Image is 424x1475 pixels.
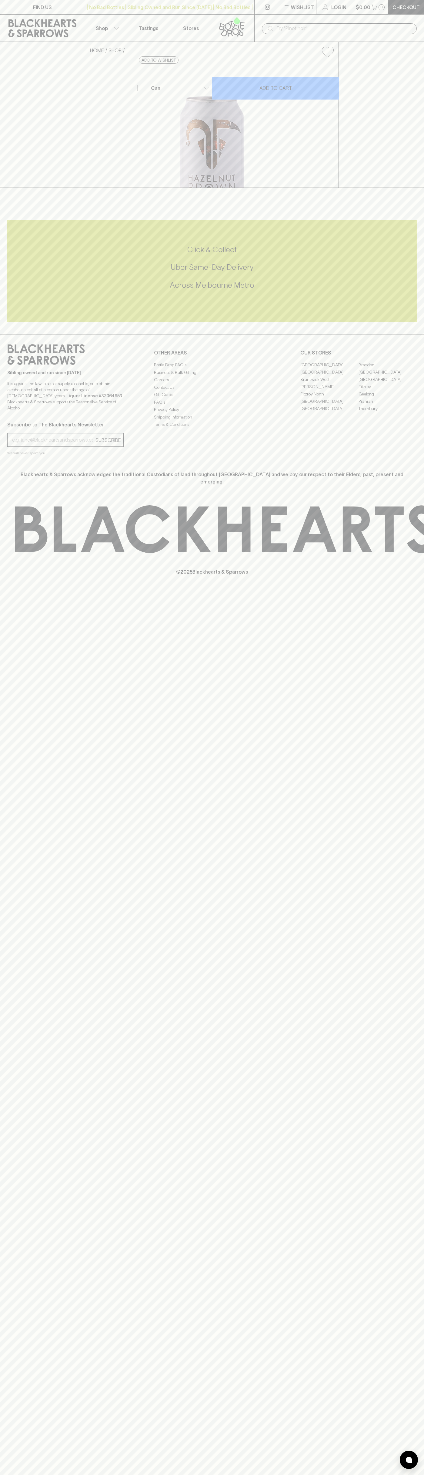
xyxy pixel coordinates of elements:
[154,398,270,406] a: FAQ's
[149,82,212,94] div: Can
[359,361,417,368] a: Braddon
[212,77,339,100] button: ADD TO CART
[33,4,52,11] p: FIND US
[300,390,359,398] a: Fitzroy North
[392,4,420,11] p: Checkout
[154,361,270,369] a: Bottle Drop FAQ's
[259,84,292,92] p: ADD TO CART
[154,391,270,398] a: Gift Cards
[183,25,199,32] p: Stores
[127,15,170,42] a: Tastings
[300,398,359,405] a: [GEOGRAPHIC_DATA]
[300,383,359,390] a: [PERSON_NAME]
[154,413,270,421] a: Shipping Information
[154,349,270,356] p: OTHER AREAS
[85,62,339,188] img: 70663.png
[356,4,370,11] p: $0.00
[7,450,124,456] p: We will never spam you
[300,349,417,356] p: OUR STORES
[300,361,359,368] a: [GEOGRAPHIC_DATA]
[331,4,346,11] p: Login
[406,1457,412,1463] img: bubble-icon
[12,471,412,485] p: Blackhearts & Sparrows acknowledges the traditional Custodians of land throughout [GEOGRAPHIC_DAT...
[139,56,179,64] button: Add to wishlist
[95,436,121,444] p: SUBSCRIBE
[96,25,108,32] p: Shop
[7,370,124,376] p: Sibling owned and run since [DATE]
[93,433,123,446] button: SUBSCRIBE
[154,406,270,413] a: Privacy Policy
[7,245,417,255] h5: Click & Collect
[359,368,417,376] a: [GEOGRAPHIC_DATA]
[359,383,417,390] a: Fitzroy
[300,405,359,412] a: [GEOGRAPHIC_DATA]
[7,220,417,322] div: Call to action block
[359,390,417,398] a: Geelong
[7,262,417,272] h5: Uber Same-Day Delivery
[154,384,270,391] a: Contact Us
[319,44,336,60] button: Add to wishlist
[380,5,383,9] p: 0
[154,376,270,384] a: Careers
[109,48,122,53] a: SHOP
[7,280,417,290] h5: Across Melbourne Metro
[170,15,212,42] a: Stores
[139,25,158,32] p: Tastings
[300,376,359,383] a: Brunswick West
[359,398,417,405] a: Prahran
[7,421,124,428] p: Subscribe to The Blackhearts Newsletter
[12,435,93,445] input: e.g. jane@blackheartsandsparrows.com.au
[90,48,104,53] a: HOME
[359,376,417,383] a: [GEOGRAPHIC_DATA]
[85,15,128,42] button: Shop
[276,24,412,33] input: Try "Pinot noir"
[291,4,314,11] p: Wishlist
[154,421,270,428] a: Terms & Conditions
[154,369,270,376] a: Business & Bulk Gifting
[300,368,359,376] a: [GEOGRAPHIC_DATA]
[7,381,124,411] p: It is against the law to sell or supply alcohol to, or to obtain alcohol on behalf of a person un...
[151,84,160,92] p: Can
[66,393,122,398] strong: Liquor License #32064953
[359,405,417,412] a: Thornbury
